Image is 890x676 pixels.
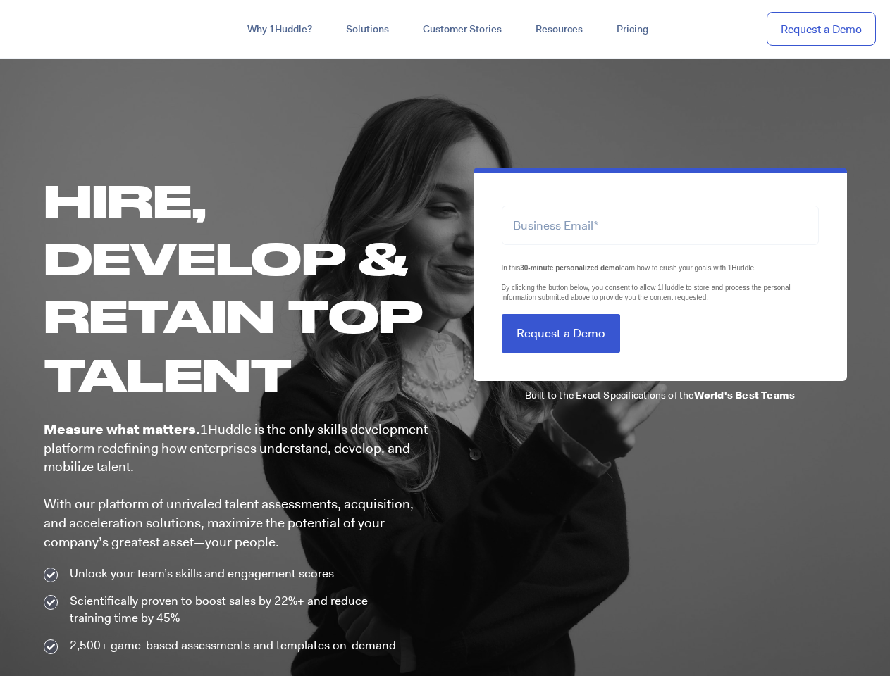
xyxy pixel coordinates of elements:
input: Request a Demo [502,314,620,353]
strong: 30-minute personalized demo [520,264,619,272]
a: Why 1Huddle? [230,17,329,42]
h1: Hire, Develop & Retain Top Talent [44,171,431,403]
span: In this learn how to crush your goals with 1Huddle. By clicking the button below, you consent to ... [502,264,791,301]
a: Customer Stories [406,17,519,42]
a: Resources [519,17,600,42]
span: Unlock your team’s skills and engagement scores [66,565,334,582]
a: Request a Demo [767,12,876,46]
input: Business Email* [502,206,819,244]
a: Pricing [600,17,665,42]
b: World's Best Teams [694,389,796,401]
a: Solutions [329,17,406,42]
img: ... [14,15,115,42]
span: 2,500+ game-based assessments and templates on-demand [66,637,396,654]
p: Built to the Exact Specifications of the [474,388,847,402]
b: Measure what matters. [44,420,200,438]
span: Scientifically proven to boost sales by 22%+ and reduce training time by 45% [66,593,410,627]
p: 1Huddle is the only skills development platform redefining how enterprises understand, develop, a... [44,420,431,551]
